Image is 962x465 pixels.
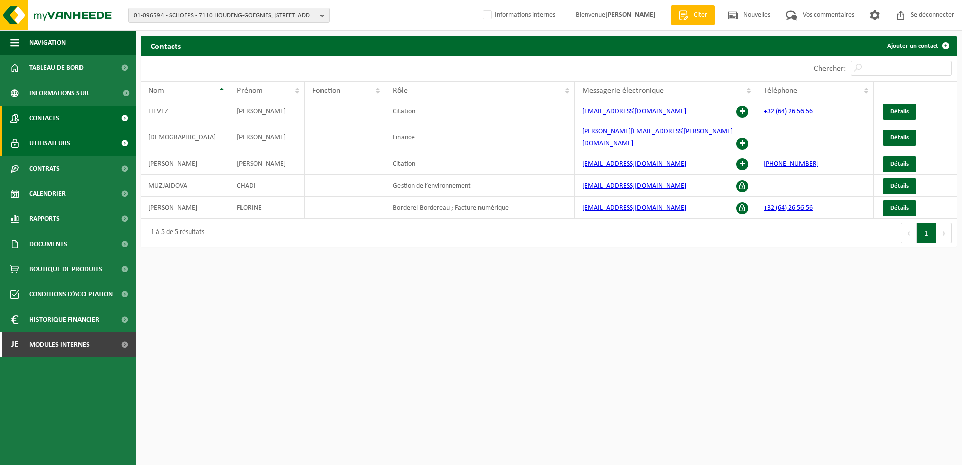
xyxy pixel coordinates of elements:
td: CHADI [229,175,305,197]
a: +32 (64) 26 56 56 [764,204,813,212]
span: Boutique de produits [29,257,102,282]
a: +32 (64) 26 56 56 [764,108,813,115]
button: Prochain [936,223,952,243]
span: Contrats [29,156,60,181]
div: 1 à 5 de 5 résultats [146,224,204,242]
a: [EMAIL_ADDRESS][DOMAIN_NAME] [582,204,686,212]
a: Citer [671,5,715,25]
td: FLORINE [229,197,305,219]
span: Détails [890,183,909,189]
span: Messagerie électronique [582,87,664,95]
span: Modules internes [29,332,90,357]
span: Nom [148,87,164,95]
td: Citation [385,152,575,175]
a: Détails [883,200,916,216]
span: 01-096594 - SCHOEPS - 7110 HOUDENG-GOEGNIES, [STREET_ADDRESS] [134,8,316,23]
span: Historique financier [29,307,99,332]
a: [EMAIL_ADDRESS][DOMAIN_NAME] [582,160,686,168]
span: Documents [29,231,67,257]
span: Téléphone [764,87,797,95]
span: Détails [890,108,909,115]
label: Informations internes [480,8,555,23]
td: MUZJAIDOVA [141,175,229,197]
h2: Contacts [141,36,191,55]
span: Détails [890,134,909,141]
strong: [PERSON_NAME] [605,11,656,19]
span: Rapports [29,206,60,231]
label: Chercher: [814,65,846,73]
span: Détails [890,205,909,211]
a: Ajouter un contact [879,36,956,56]
span: Prénom [237,87,263,95]
a: [PERSON_NAME][EMAIL_ADDRESS][PERSON_NAME][DOMAIN_NAME] [582,128,733,147]
span: Citer [691,10,710,20]
td: Finance [385,122,575,152]
font: Ajouter un contact [887,43,938,49]
span: Fonction [312,87,340,95]
a: Détails [883,178,916,194]
a: Détails [883,104,916,120]
td: Gestion de l’environnement [385,175,575,197]
font: Bienvenue [576,11,656,19]
td: [PERSON_NAME] [141,152,229,175]
td: [DEMOGRAPHIC_DATA] [141,122,229,152]
a: Détails [883,156,916,172]
a: [PHONE_NUMBER] [764,160,819,168]
span: Navigation [29,30,66,55]
td: FIEVEZ [141,100,229,122]
a: [EMAIL_ADDRESS][DOMAIN_NAME] [582,182,686,190]
span: Contacts [29,106,59,131]
button: 01-096594 - SCHOEPS - 7110 HOUDENG-GOEGNIES, [STREET_ADDRESS] [128,8,330,23]
a: Détails [883,130,916,146]
span: Conditions d’acceptation [29,282,113,307]
td: [PERSON_NAME] [229,152,305,175]
span: Tableau de bord [29,55,84,81]
button: Précédent [901,223,917,243]
span: Calendrier [29,181,66,206]
span: Je [10,332,19,357]
span: Informations sur l’entreprise [29,81,116,106]
button: 1 [917,223,936,243]
span: Détails [890,161,909,167]
td: [PERSON_NAME] [229,100,305,122]
td: Citation [385,100,575,122]
td: [PERSON_NAME] [141,197,229,219]
span: Utilisateurs [29,131,70,156]
a: [EMAIL_ADDRESS][DOMAIN_NAME] [582,108,686,115]
td: [PERSON_NAME] [229,122,305,152]
td: Borderel-Bordereau ; Facture numérique [385,197,575,219]
span: Rôle [393,87,408,95]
